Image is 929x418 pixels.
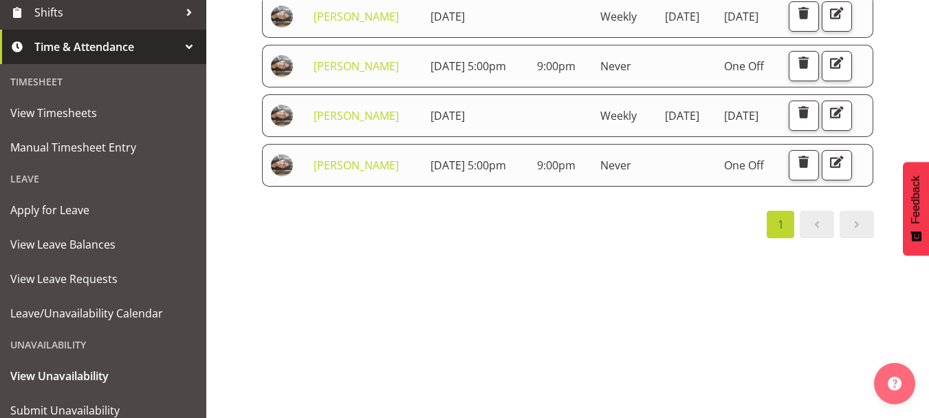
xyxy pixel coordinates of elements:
[600,158,631,173] span: Never
[724,59,764,74] span: One Off
[3,331,203,359] div: Unavailability
[3,130,203,165] a: Manual Timesheet Entry
[10,366,196,386] span: View Unavailability
[3,67,203,96] div: Timesheet
[888,377,901,390] img: help-xxl-2.png
[665,9,699,24] span: [DATE]
[34,2,179,23] span: Shifts
[600,59,631,74] span: Never
[314,158,399,173] a: [PERSON_NAME]
[3,359,203,393] a: View Unavailability
[600,108,637,123] span: Weekly
[271,154,293,176] img: lindsay-holland6d975a4b06d72750adc3751bbfb7dc9f.png
[600,9,637,24] span: Weekly
[3,227,203,262] a: View Leave Balances
[822,1,852,32] button: Edit Unavailability
[34,36,179,57] span: Time & Attendance
[3,296,203,331] a: Leave/Unavailability Calendar
[3,165,203,193] div: Leave
[430,59,506,74] span: [DATE] 5:00pm
[10,234,196,255] span: View Leave Balances
[822,51,852,81] button: Edit Unavailability
[430,9,465,24] span: [DATE]
[271,55,293,77] img: lindsay-holland6d975a4b06d72750adc3751bbfb7dc9f.png
[789,51,819,81] button: Delete Unavailability
[271,6,293,28] img: lindsay-holland6d975a4b06d72750adc3751bbfb7dc9f.png
[314,9,399,24] a: [PERSON_NAME]
[789,101,819,131] button: Delete Unavailability
[10,137,196,158] span: Manual Timesheet Entry
[903,162,929,255] button: Feedback - Show survey
[724,108,758,123] span: [DATE]
[430,158,506,173] span: [DATE] 5:00pm
[3,262,203,296] a: View Leave Requests
[537,59,576,74] span: 9:00pm
[314,108,399,123] a: [PERSON_NAME]
[3,193,203,227] a: Apply for Leave
[789,1,819,32] button: Delete Unavailability
[724,158,764,173] span: One Off
[910,176,922,224] span: Feedback
[822,101,852,131] button: Edit Unavailability
[430,108,465,123] span: [DATE]
[10,303,196,324] span: Leave/Unavailability Calendar
[271,105,293,127] img: lindsay-holland6d975a4b06d72750adc3751bbfb7dc9f.png
[537,158,576,173] span: 9:00pm
[314,59,399,74] a: [PERSON_NAME]
[10,269,196,289] span: View Leave Requests
[724,9,758,24] span: [DATE]
[822,150,852,180] button: Edit Unavailability
[789,150,819,180] button: Delete Unavailability
[665,108,699,123] span: [DATE]
[10,103,196,123] span: View Timesheets
[10,200,196,220] span: Apply for Leave
[3,96,203,130] a: View Timesheets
